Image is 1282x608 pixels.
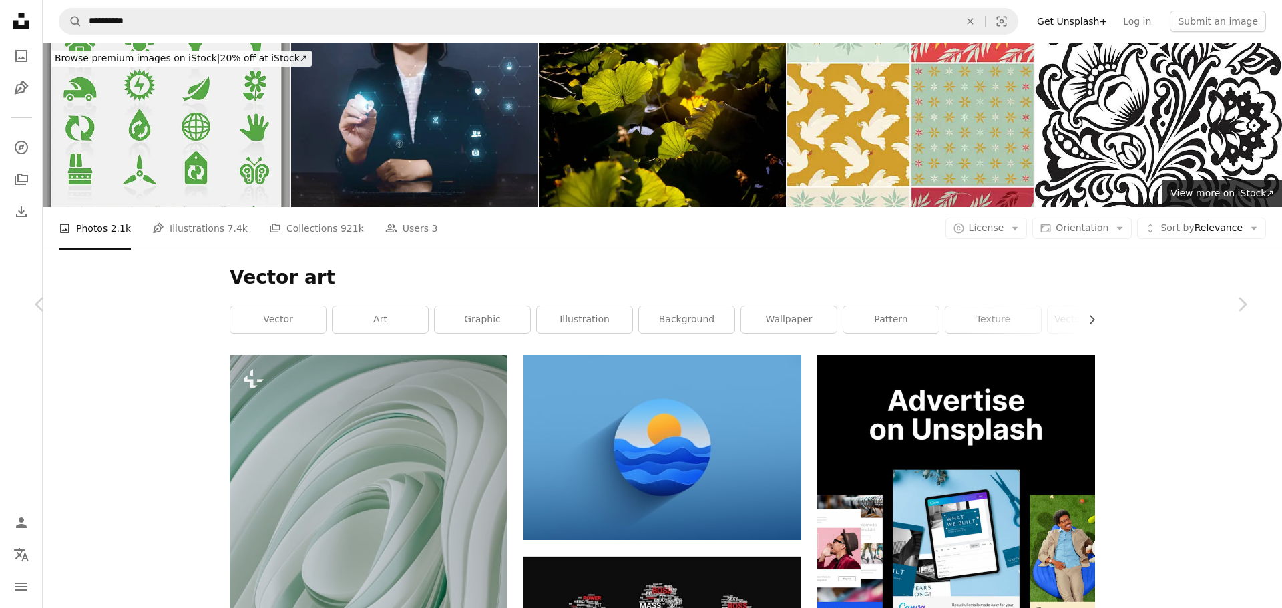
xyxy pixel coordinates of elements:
[945,306,1041,333] a: texture
[1029,11,1115,32] a: Get Unsplash+
[639,306,734,333] a: background
[1162,180,1282,207] a: View more on iStock↗
[385,207,438,250] a: Users 3
[523,441,801,453] a: a paper cut of a sunset over a body of water
[741,306,837,333] a: wallpaper
[8,43,35,69] a: Photos
[435,306,530,333] a: graphic
[843,306,939,333] a: pattern
[969,222,1004,233] span: License
[1160,222,1243,235] span: Relevance
[230,557,507,569] a: a close-up of a spiral
[59,9,82,34] button: Search Unsplash
[945,218,1028,239] button: License
[230,306,326,333] a: vector
[228,221,248,236] span: 7.4k
[1170,188,1274,198] span: View more on iStock ↗
[1048,306,1143,333] a: vector background
[333,306,428,333] a: art
[43,43,320,75] a: Browse premium images on iStock|20% off at iStock↗
[43,43,290,207] img: Eco green icons
[341,221,364,236] span: 921k
[8,541,35,568] button: Language
[1035,43,1282,207] img: floral
[1170,11,1266,32] button: Submit an image
[51,51,312,67] div: 20% off at iStock ↗
[523,355,801,540] img: a paper cut of a sunset over a body of water
[8,134,35,161] a: Explore
[1115,11,1159,32] a: Log in
[1080,306,1095,333] button: scroll list to the right
[955,9,985,34] button: Clear
[539,43,786,207] img: Lotus
[787,43,1034,207] img: Set of Christmas Patterns
[8,75,35,101] a: Illustrations
[291,43,538,207] img: Healthcare and technology concept with flat icons and symbols. Template design for health care bu...
[8,509,35,536] a: Log in / Sign up
[431,221,437,236] span: 3
[152,207,248,250] a: Illustrations 7.4k
[269,207,364,250] a: Collections 921k
[230,266,1095,290] h1: Vector art
[1056,222,1108,233] span: Orientation
[8,198,35,225] a: Download History
[1202,240,1282,368] a: Next
[537,306,632,333] a: illustration
[55,53,220,63] span: Browse premium images on iStock |
[8,573,35,600] button: Menu
[59,8,1018,35] form: Find visuals sitewide
[8,166,35,193] a: Collections
[1137,218,1266,239] button: Sort byRelevance
[1032,218,1132,239] button: Orientation
[986,9,1018,34] button: Visual search
[1160,222,1194,233] span: Sort by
